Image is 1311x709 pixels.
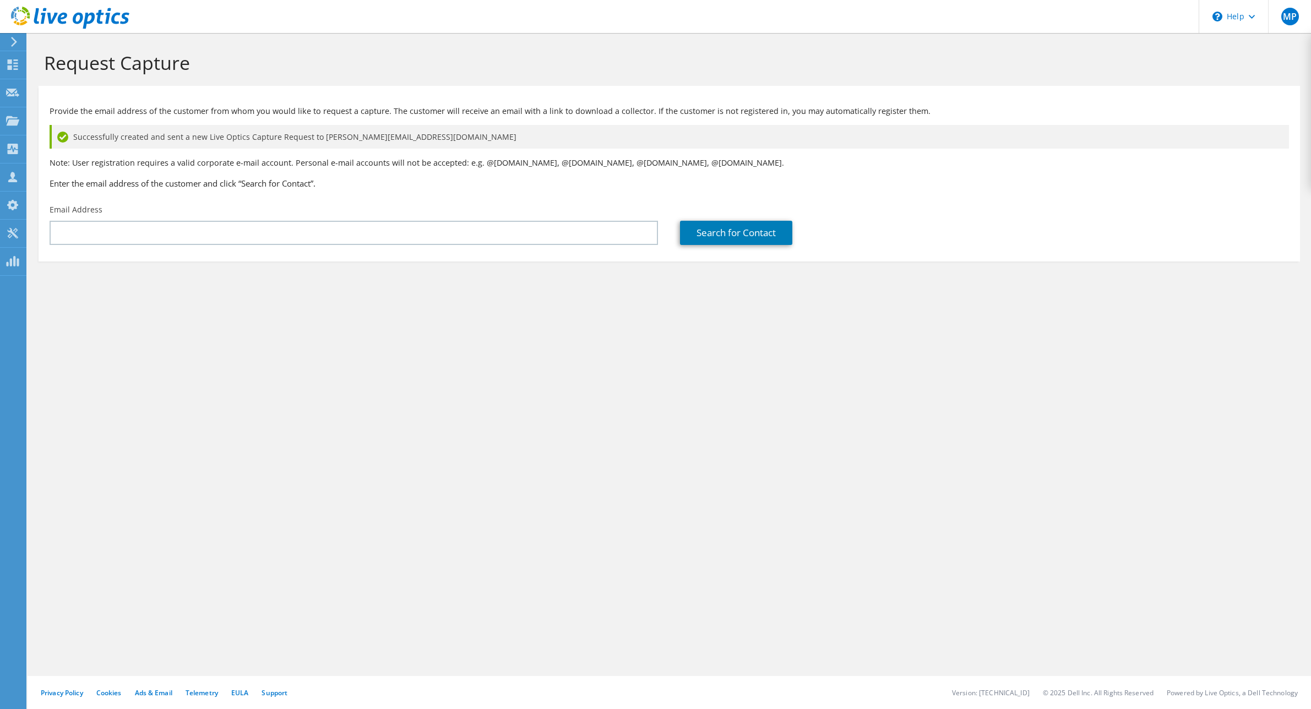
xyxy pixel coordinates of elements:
[680,221,792,245] a: Search for Contact
[44,51,1289,74] h1: Request Capture
[1167,688,1298,697] li: Powered by Live Optics, a Dell Technology
[1043,688,1154,697] li: © 2025 Dell Inc. All Rights Reserved
[50,177,1289,189] h3: Enter the email address of the customer and click “Search for Contact”.
[41,688,83,697] a: Privacy Policy
[50,105,1289,117] p: Provide the email address of the customer from whom you would like to request a capture. The cust...
[231,688,248,697] a: EULA
[1281,8,1299,25] span: MP
[73,131,516,143] span: Successfully created and sent a new Live Optics Capture Request to [PERSON_NAME][EMAIL_ADDRESS][D...
[1212,12,1222,21] svg: \n
[50,204,102,215] label: Email Address
[135,688,172,697] a: Ads & Email
[96,688,122,697] a: Cookies
[262,688,287,697] a: Support
[186,688,218,697] a: Telemetry
[50,157,1289,169] p: Note: User registration requires a valid corporate e-mail account. Personal e-mail accounts will ...
[952,688,1030,697] li: Version: [TECHNICAL_ID]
